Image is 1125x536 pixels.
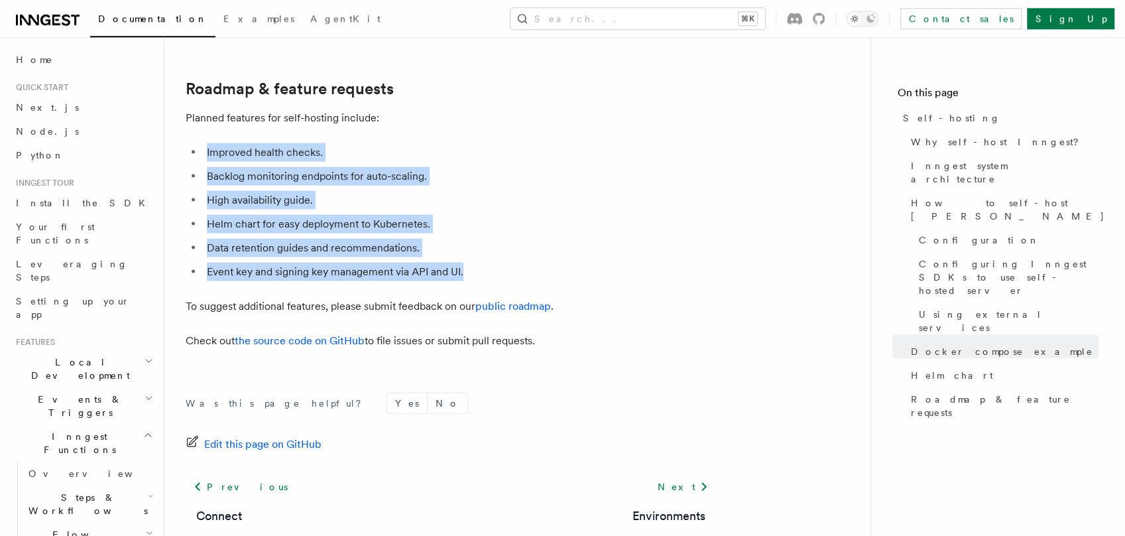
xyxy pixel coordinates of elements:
span: AgentKit [310,13,381,24]
span: Configuration [919,234,1039,247]
button: Steps & Workflows [23,486,156,523]
span: Edit this page on GitHub [204,435,322,453]
a: Helm chart [906,364,1098,387]
p: Was this page helpful? [186,396,371,409]
span: Inngest tour [11,178,74,188]
span: Inngest Functions [11,430,143,456]
button: Yes [387,393,427,413]
span: How to self-host [PERSON_NAME] [911,196,1105,223]
a: Roadmap & feature requests [186,79,394,98]
span: Docker compose example [911,345,1093,358]
h4: On this page [898,85,1098,106]
li: Backlog monitoring endpoints for auto-scaling. [203,167,716,185]
a: Sign Up [1027,8,1114,29]
span: Leveraging Steps [16,259,128,283]
a: Node.js [11,119,156,143]
button: Toggle dark mode [847,11,878,27]
a: public roadmap [475,299,551,312]
a: Overview [23,462,156,486]
span: Overview [29,468,165,479]
span: Using external services [919,308,1098,334]
span: Next.js [16,102,79,113]
kbd: ⌘K [739,12,757,25]
span: Events & Triggers [11,393,145,419]
button: Search...⌘K [510,8,765,29]
a: Configuring Inngest SDKs to use self-hosted server [914,252,1098,302]
a: Your first Functions [11,215,156,252]
a: Connect [196,506,242,525]
li: Improved health checks. [203,143,716,161]
a: Next.js [11,96,156,119]
a: Why self-host Inngest? [906,130,1098,154]
span: Home [16,53,53,66]
a: Using external services [914,302,1098,340]
a: Docker compose example [906,340,1098,364]
li: Event key and signing key management via API and UI. [203,262,716,281]
button: Events & Triggers [11,387,156,425]
a: Examples [215,4,302,36]
a: Self-hosting [898,106,1098,130]
span: Quick start [11,82,68,93]
span: Why self-host Inngest? [911,135,1088,149]
a: Install the SDK [11,191,156,215]
a: Setting up your app [11,289,156,326]
span: Examples [223,13,294,24]
span: Local Development [11,356,145,382]
button: No [428,393,467,413]
a: AgentKit [302,4,388,36]
button: Local Development [11,350,156,387]
span: Documentation [98,13,207,24]
a: Edit this page on GitHub [186,435,322,453]
a: Contact sales [900,8,1022,29]
li: Data retention guides and recommendations. [203,238,716,257]
a: Next [649,474,716,498]
a: Python [11,143,156,167]
span: Roadmap & feature requests [911,393,1098,419]
a: Environments [632,506,705,525]
span: Features [11,337,55,348]
a: Home [11,48,156,72]
a: Documentation [90,4,215,37]
p: Check out to file issues or submit pull requests. [186,331,716,350]
span: Inngest system architecture [911,159,1098,186]
a: Previous [186,474,295,498]
span: Your first Functions [16,222,95,245]
a: Roadmap & feature requests [906,387,1098,425]
span: Helm chart [911,369,993,382]
span: Configuring Inngest SDKs to use self-hosted server [919,257,1098,297]
span: Self-hosting [903,111,1000,125]
span: Steps & Workflows [23,491,148,517]
span: Install the SDK [16,198,153,208]
li: High availability guide. [203,190,716,209]
a: How to self-host [PERSON_NAME] [906,191,1098,228]
span: Python [16,150,64,161]
span: Node.js [16,126,79,137]
a: Inngest system architecture [906,154,1098,191]
a: Leveraging Steps [11,252,156,289]
a: Configuration [914,228,1098,252]
p: Planned features for self-hosting include: [186,108,716,127]
button: Inngest Functions [11,425,156,462]
p: To suggest additional features, please submit feedback on our . [186,297,716,315]
li: Helm chart for easy deployment to Kubernetes. [203,214,716,233]
a: the source code on GitHub [235,334,365,346]
span: Setting up your app [16,296,130,320]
